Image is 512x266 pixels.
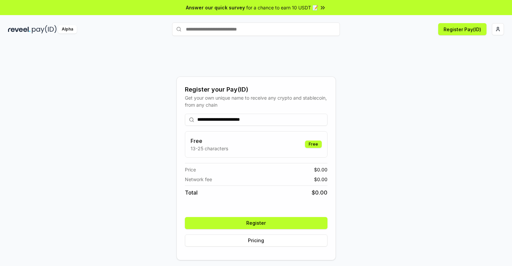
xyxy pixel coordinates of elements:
[246,4,318,11] span: for a chance to earn 10 USDT 📝
[191,137,228,145] h3: Free
[58,25,77,34] div: Alpha
[185,85,327,94] div: Register your Pay(ID)
[185,166,196,173] span: Price
[312,189,327,197] span: $ 0.00
[438,23,487,35] button: Register Pay(ID)
[185,94,327,108] div: Get your own unique name to receive any crypto and stablecoin, from any chain
[32,25,57,34] img: pay_id
[186,4,245,11] span: Answer our quick survey
[185,217,327,229] button: Register
[191,145,228,152] p: 13-25 characters
[314,166,327,173] span: $ 0.00
[314,176,327,183] span: $ 0.00
[305,141,322,148] div: Free
[8,25,31,34] img: reveel_dark
[185,234,327,247] button: Pricing
[185,176,212,183] span: Network fee
[185,189,198,197] span: Total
